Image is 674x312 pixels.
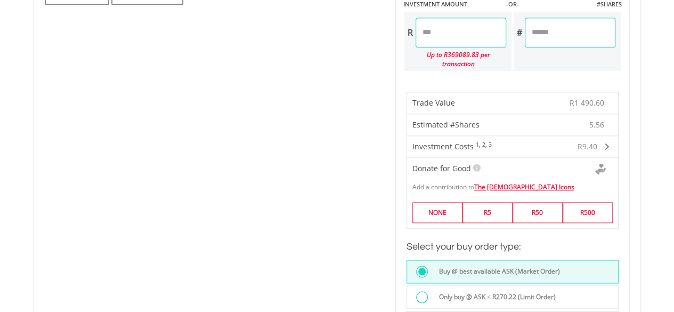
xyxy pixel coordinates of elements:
[412,141,474,151] span: Investment Costs
[412,163,471,173] span: Donate for Good
[578,141,597,151] span: R9.40
[513,202,563,223] label: R50
[514,18,525,47] div: #
[407,177,618,191] div: Add a contribution to
[462,202,513,223] label: R5
[407,239,619,254] h3: Select your buy order type:
[476,141,492,148] sup: 1, 2, 3
[412,98,455,108] span: Trade Value
[433,291,556,303] label: Only buy @ ASK ≤ R270.22 (Limit Order)
[570,98,604,108] span: R1 490.60
[404,47,506,71] div: Up to R369089.83 per transaction
[412,119,480,130] span: Estimated #Shares
[474,182,574,191] a: The [DEMOGRAPHIC_DATA] Icons
[589,119,604,130] span: 5.56
[404,18,416,47] div: R
[412,202,462,223] label: NONE
[433,266,560,277] label: Buy @ best available ASK (Market Order)
[563,202,613,223] label: R500
[595,164,606,174] img: Donte For Good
